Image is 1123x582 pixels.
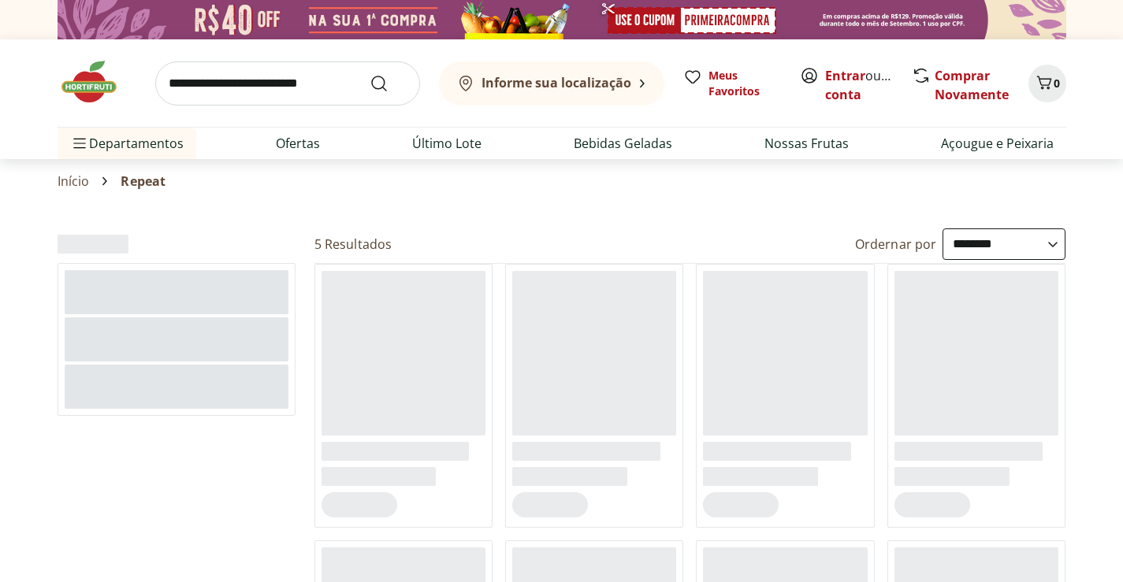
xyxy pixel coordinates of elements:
[935,67,1009,103] a: Comprar Novamente
[574,134,672,153] a: Bebidas Geladas
[370,74,407,93] button: Submit Search
[825,67,912,103] a: Criar conta
[482,74,631,91] b: Informe sua localização
[276,134,320,153] a: Ofertas
[855,235,937,253] label: Ordernar por
[412,134,482,153] a: Último Lote
[58,174,90,188] a: Início
[314,235,392,253] h2: 5 Resultados
[941,134,1054,153] a: Açougue e Peixaria
[155,61,420,106] input: search
[70,124,184,162] span: Departamentos
[70,124,89,162] button: Menu
[825,67,865,84] a: Entrar
[58,58,136,106] img: Hortifruti
[825,66,895,104] span: ou
[764,134,849,153] a: Nossas Frutas
[683,68,781,99] a: Meus Favoritos
[1028,65,1066,102] button: Carrinho
[439,61,664,106] button: Informe sua localização
[1054,76,1060,91] span: 0
[121,174,165,188] span: Repeat
[708,68,781,99] span: Meus Favoritos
